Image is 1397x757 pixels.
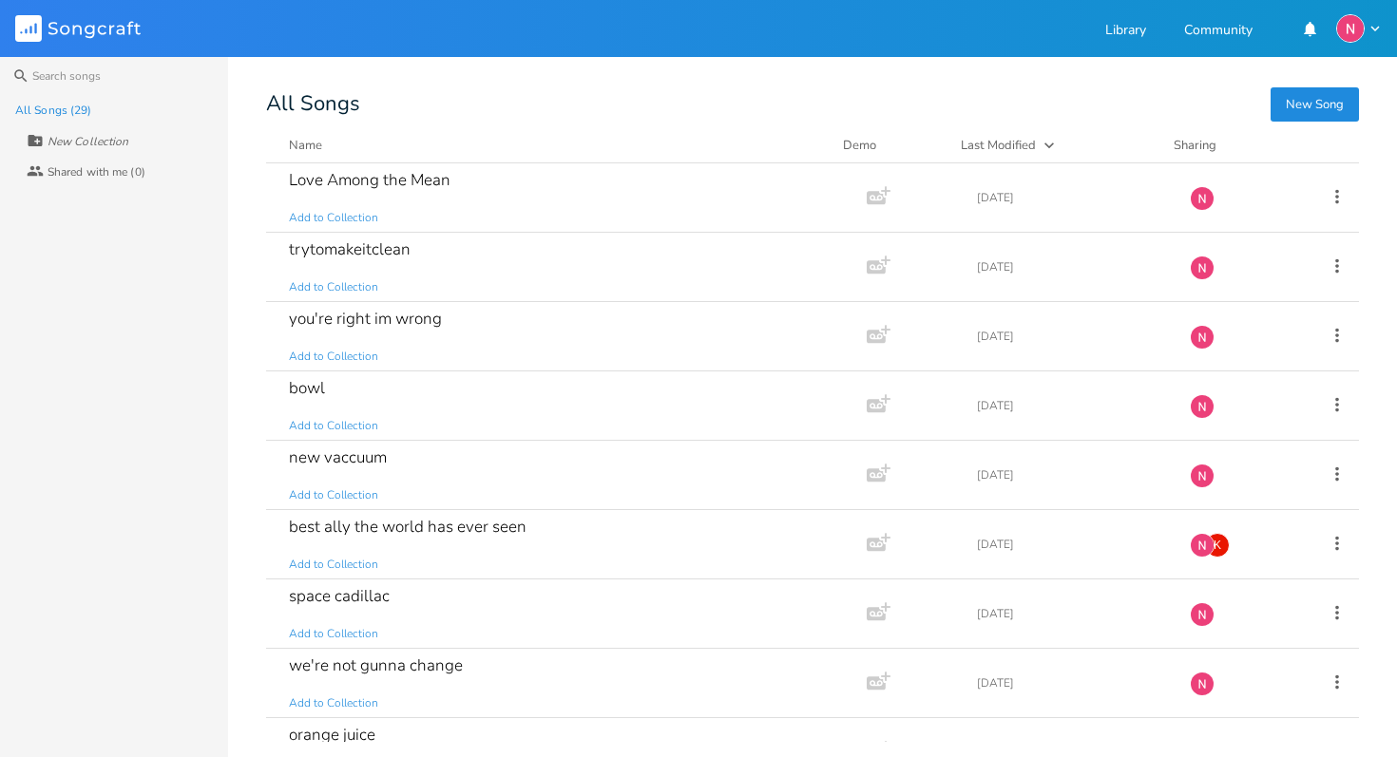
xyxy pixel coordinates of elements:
div: best ally the world has ever seen [289,519,526,535]
span: Add to Collection [289,626,378,642]
div: Sharing [1174,136,1288,155]
img: Nicholas von Buttlar [1336,14,1365,43]
span: Add to Collection [289,279,378,295]
span: Add to Collection [289,349,378,365]
div: Name [289,137,322,154]
div: [DATE] [977,400,1167,411]
a: Community [1184,24,1253,40]
div: we're not gunna change [289,657,463,673]
img: Nicholas von Buttlar [1190,186,1215,211]
span: Add to Collection [289,487,378,503]
button: New Song [1271,87,1359,122]
div: Shared with me (0) [48,166,145,178]
div: [DATE] [977,677,1167,689]
div: kennedycoolwell [1205,533,1230,558]
div: new vaccuum [289,449,387,465]
div: space cadillac [289,588,390,604]
a: Library [1105,24,1146,40]
img: Nicholas von Buttlar [1190,602,1215,627]
button: Name [289,136,820,155]
div: [DATE] [977,261,1167,273]
div: [DATE] [977,608,1167,619]
div: [DATE] [977,469,1167,481]
div: Last Modified [961,137,1036,154]
img: Nicholas von Buttlar [1190,672,1215,696]
span: Add to Collection [289,210,378,226]
div: trytomakeitclean [289,241,411,257]
img: Nicholas von Buttlar [1190,255,1215,280]
div: [DATE] [977,539,1167,550]
img: Nicholas von Buttlar [1190,464,1215,488]
img: Nicholas von Buttlar [1190,394,1215,419]
img: Nicholas von Buttlar [1190,533,1215,558]
div: New Collection [48,136,128,147]
div: All Songs (29) [15,104,91,116]
div: All Songs [266,95,1359,113]
img: Nicholas von Buttlar [1190,325,1215,350]
div: Demo [843,136,938,155]
div: orange juice [289,727,375,743]
div: [DATE] [977,331,1167,342]
div: Love Among the Mean [289,172,450,188]
button: Last Modified [961,136,1151,155]
div: bowl [289,380,325,396]
span: Add to Collection [289,557,378,573]
div: you're right im wrong [289,311,442,327]
span: Add to Collection [289,695,378,711]
div: [DATE] [977,192,1167,203]
span: Add to Collection [289,418,378,434]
